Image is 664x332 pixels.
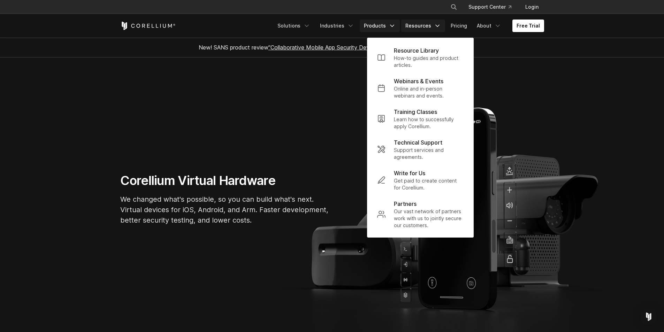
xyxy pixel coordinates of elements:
p: Learn how to successfully apply Corellium. [394,116,464,130]
a: Webinars & Events Online and in-person webinars and events. [372,73,469,103]
a: Products [360,20,400,32]
div: Open Intercom Messenger [640,308,657,325]
a: Free Trial [512,20,544,32]
a: Support Center [463,1,517,13]
p: Training Classes [394,108,437,116]
p: Partners [394,200,417,208]
a: "Collaborative Mobile App Security Development and Analysis" [268,44,429,51]
p: Our vast network of partners work with us to jointly secure our customers. [394,208,464,229]
div: Navigation Menu [442,1,544,13]
p: Online and in-person webinars and events. [394,85,464,99]
a: Industries [316,20,358,32]
a: Solutions [273,20,314,32]
a: Write for Us Get paid to create content for Corellium. [372,165,469,195]
a: Technical Support Support services and agreements. [372,134,469,165]
a: Training Classes Learn how to successfully apply Corellium. [372,103,469,134]
h1: Corellium Virtual Hardware [120,173,329,188]
a: Resource Library How-to guides and product articles. [372,42,469,73]
p: How-to guides and product articles. [394,55,464,69]
a: Pricing [447,20,471,32]
p: Get paid to create content for Corellium. [394,177,464,191]
button: Search [448,1,460,13]
span: New! SANS product review now available. [199,44,466,51]
p: Technical Support [394,138,442,147]
p: We changed what's possible, so you can build what's next. Virtual devices for iOS, Android, and A... [120,194,329,225]
a: Resources [401,20,445,32]
p: Support services and agreements. [394,147,464,161]
a: Corellium Home [120,22,176,30]
p: Webinars & Events [394,77,443,85]
div: Navigation Menu [273,20,544,32]
a: About [473,20,505,32]
a: Login [520,1,544,13]
a: Partners Our vast network of partners work with us to jointly secure our customers. [372,195,469,233]
p: Write for Us [394,169,425,177]
p: Resource Library [394,46,439,55]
